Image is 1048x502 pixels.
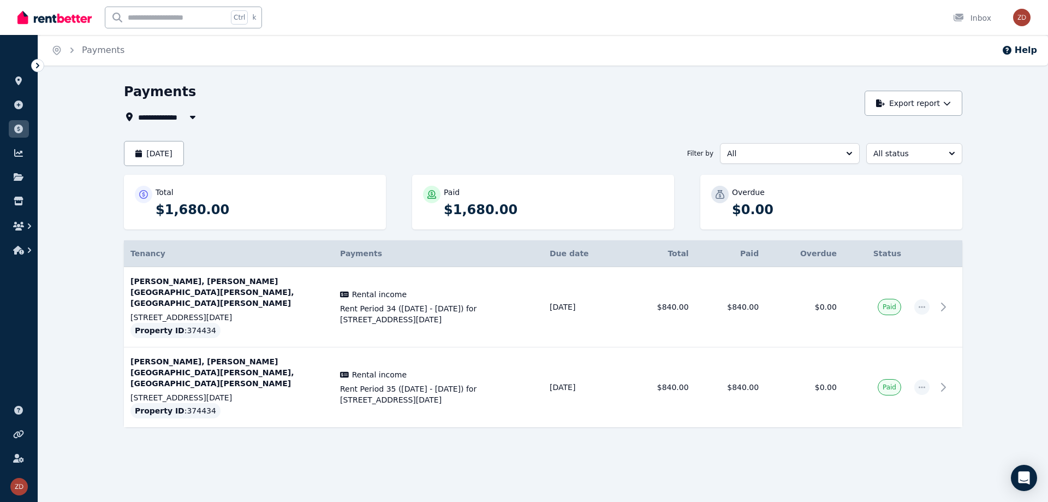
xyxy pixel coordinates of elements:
[10,478,28,495] img: Zoe Denovan
[815,303,837,311] span: $0.00
[732,201,951,218] p: $0.00
[130,356,327,389] p: [PERSON_NAME], [PERSON_NAME][GEOGRAPHIC_DATA][PERSON_NAME], [GEOGRAPHIC_DATA][PERSON_NAME]
[124,83,196,101] h1: Payments
[727,148,837,159] span: All
[130,276,327,309] p: [PERSON_NAME], [PERSON_NAME][GEOGRAPHIC_DATA][PERSON_NAME], [GEOGRAPHIC_DATA][PERSON_NAME]
[130,323,221,338] div: : 374434
[883,383,896,392] span: Paid
[17,9,92,26] img: RentBetter
[765,240,843,267] th: Overdue
[720,143,860,164] button: All
[231,10,248,25] span: Ctrl
[695,240,766,267] th: Paid
[625,267,695,347] td: $840.00
[732,187,765,198] p: Overdue
[953,13,991,23] div: Inbox
[124,240,334,267] th: Tenancy
[340,249,382,258] span: Payments
[1002,44,1037,57] button: Help
[135,405,184,416] span: Property ID
[815,383,837,392] span: $0.00
[843,240,908,267] th: Status
[444,201,663,218] p: $1,680.00
[340,383,537,405] span: Rent Period 35 ([DATE] - [DATE]) for [STREET_ADDRESS][DATE]
[82,45,124,55] a: Payments
[543,240,625,267] th: Due date
[543,347,625,428] td: [DATE]
[866,143,962,164] button: All status
[135,325,184,336] span: Property ID
[695,347,766,428] td: $840.00
[130,403,221,418] div: : 374434
[625,240,695,267] th: Total
[130,392,327,403] p: [STREET_ADDRESS][DATE]
[252,13,256,22] span: k
[865,91,962,116] button: Export report
[687,149,713,158] span: Filter by
[38,35,138,66] nav: Breadcrumb
[883,303,896,311] span: Paid
[1013,9,1031,26] img: Zoe Denovan
[543,267,625,347] td: [DATE]
[156,201,375,218] p: $1,680.00
[352,369,407,380] span: Rental income
[695,267,766,347] td: $840.00
[340,303,537,325] span: Rent Period 34 ([DATE] - [DATE]) for [STREET_ADDRESS][DATE]
[156,187,174,198] p: Total
[625,347,695,428] td: $840.00
[873,148,940,159] span: All status
[124,141,184,166] button: [DATE]
[1011,465,1037,491] div: Open Intercom Messenger
[352,289,407,300] span: Rental income
[444,187,460,198] p: Paid
[130,312,327,323] p: [STREET_ADDRESS][DATE]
